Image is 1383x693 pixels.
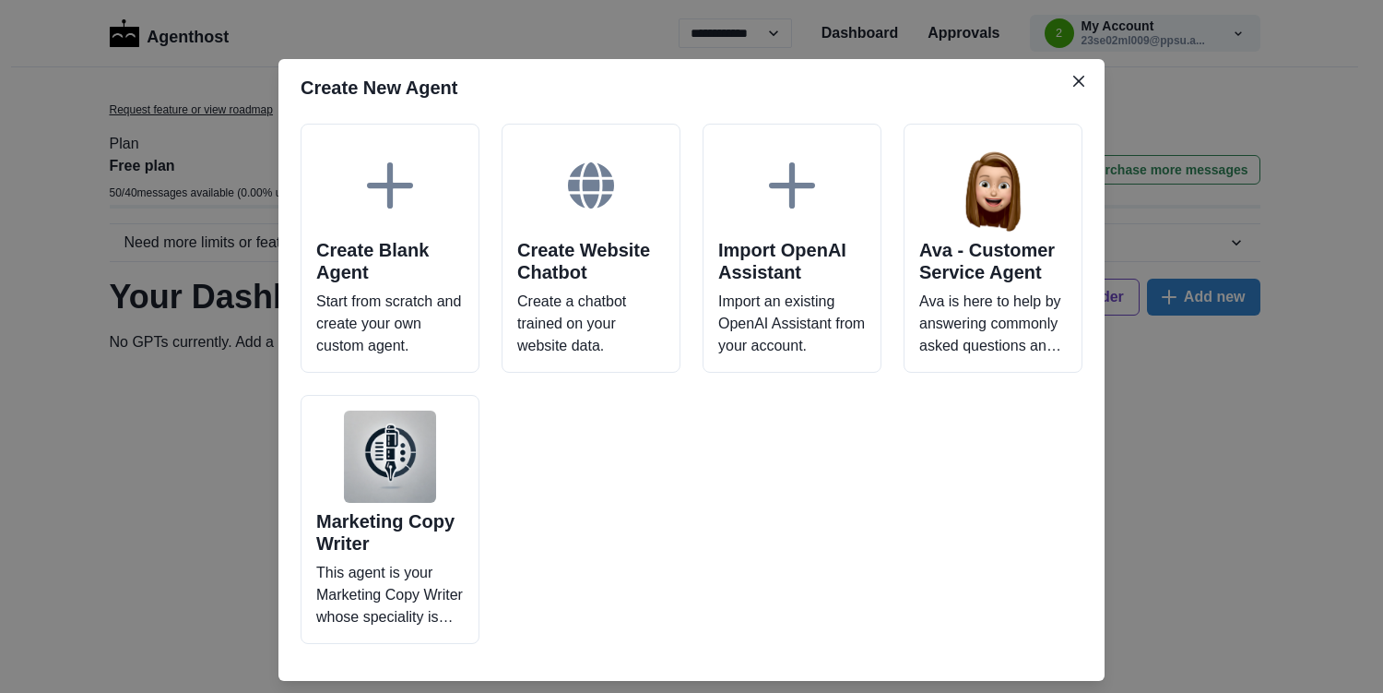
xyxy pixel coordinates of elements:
[278,59,1105,116] header: Create New Agent
[316,291,464,357] p: Start from scratch and create your own custom agent.
[316,510,464,555] h2: Marketing Copy Writer
[919,239,1067,283] h2: Ava - Customer Service Agent
[344,411,436,503] img: Marketing Copy Writer
[1064,66,1093,96] button: Close
[316,239,464,283] h2: Create Blank Agent
[718,291,866,357] p: Import an existing OpenAI Assistant from your account.
[919,291,1067,357] p: Ava is here to help by answering commonly asked questions and more!
[517,291,665,357] p: Create a chatbot trained on your website data.
[316,562,464,628] p: This agent is your Marketing Copy Writer whose speciality is helping you craft copy that speaks t...
[517,239,665,283] h2: Create Website Chatbot
[718,239,866,283] h2: Import OpenAI Assistant
[947,139,1039,232] img: Ava - Customer Service Agent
